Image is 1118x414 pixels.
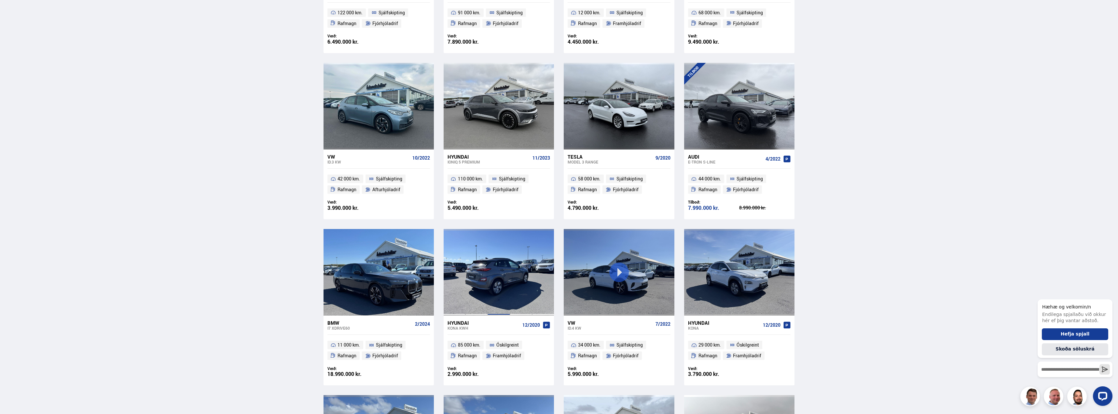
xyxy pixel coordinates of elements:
[564,316,674,385] a: VW ID.4 KW 7/2022 34 000 km. Sjálfskipting Rafmagn Fjórhjóladrif Verð: 5.990.000 kr.
[568,160,653,164] div: Model 3 RANGE
[458,175,483,183] span: 110 000 km.
[415,321,430,327] span: 2/2024
[448,39,499,45] div: 7.890.000 kr.
[578,186,597,193] span: Rafmagn
[733,352,761,360] span: Framhjóladrif
[448,371,499,377] div: 2.990.000 kr.
[763,322,780,328] span: 12/2020
[448,320,520,326] div: Hyundai
[1032,287,1115,411] iframe: LiveChat chat widget
[496,341,519,349] span: Óskilgreint
[532,155,550,161] span: 11/2023
[327,205,379,211] div: 3.990.000 kr.
[327,371,379,377] div: 18.990.000 kr.
[448,154,530,160] div: Hyundai
[1021,388,1041,407] img: FbJEzSuNWCJXmdc-.webp
[338,341,360,349] span: 11 000 km.
[444,150,554,219] a: Hyundai IONIQ 5 PREMIUM 11/2023 110 000 km. Sjálfskipting Rafmagn Fjórhjóladrif Verð: 5.490.000 kr.
[737,341,759,349] span: Óskilgreint
[688,39,739,45] div: 9.490.000 kr.
[568,205,619,211] div: 4.790.000 kr.
[448,160,530,164] div: IONIQ 5 PREMIUM
[656,321,670,327] span: 7/2022
[698,341,721,349] span: 29 000 km.
[458,352,477,360] span: Rafmagn
[458,9,480,17] span: 91 000 km.
[698,186,717,193] span: Rafmagn
[688,160,763,164] div: e-tron S-LINE
[338,9,363,17] span: 122 000 km.
[444,316,554,385] a: Hyundai Kona KWH 12/2020 85 000 km. Óskilgreint Rafmagn Framhjóladrif Verð: 2.990.000 kr.
[688,34,739,38] div: Verð:
[698,9,721,17] span: 68 000 km.
[688,320,760,326] div: Hyundai
[327,366,379,371] div: Verð:
[698,175,721,183] span: 44 000 km.
[448,34,499,38] div: Verð:
[493,352,521,360] span: Framhjóladrif
[448,366,499,371] div: Verð:
[578,175,600,183] span: 58 000 km.
[733,186,759,193] span: Fjórhjóladrif
[324,150,434,219] a: VW ID.3 KW 10/2022 42 000 km. Sjálfskipting Rafmagn Afturhjóladrif Verð: 3.990.000 kr.
[568,320,653,326] div: VW
[327,200,379,205] div: Verð:
[338,352,356,360] span: Rafmagn
[656,155,670,161] span: 9/2020
[564,150,674,219] a: Tesla Model 3 RANGE 9/2020 58 000 km. Sjálfskipting Rafmagn Fjórhjóladrif Verð: 4.790.000 kr.
[688,371,739,377] div: 3.790.000 kr.
[372,186,400,193] span: Afturhjóladrif
[684,150,794,219] a: Audi e-tron S-LINE 4/2022 44 000 km. Sjálfskipting Rafmagn Fjórhjóladrif Tilboð: 7.990.000 kr. 8....
[613,352,639,360] span: Fjórhjóladrif
[578,20,597,27] span: Rafmagn
[412,155,430,161] span: 10/2022
[613,186,639,193] span: Fjórhjóladrif
[327,326,412,330] div: i7 XDRIVE60
[698,352,717,360] span: Rafmagn
[688,154,763,160] div: Audi
[616,175,643,183] span: Sjálfskipting
[578,341,600,349] span: 34 000 km.
[568,34,619,38] div: Verð:
[338,186,356,193] span: Rafmagn
[448,205,499,211] div: 5.490.000 kr.
[376,175,402,183] span: Sjálfskipting
[324,316,434,385] a: BMW i7 XDRIVE60 2/2024 11 000 km. Sjálfskipting Rafmagn Fjórhjóladrif Verð: 18.990.000 kr.
[327,320,412,326] div: BMW
[448,200,499,205] div: Verð:
[688,205,739,211] div: 7.990.000 kr.
[688,200,739,205] div: Tilboð:
[522,322,540,328] span: 12/2020
[568,200,619,205] div: Verð:
[448,326,520,330] div: Kona KWH
[568,326,653,330] div: ID.4 KW
[568,366,619,371] div: Verð:
[766,156,780,162] span: 4/2022
[578,9,600,17] span: 12 000 km.
[458,20,477,27] span: Rafmagn
[737,9,763,17] span: Sjálfskipting
[493,20,518,27] span: Fjórhjóladrif
[733,20,759,27] span: Fjórhjóladrif
[568,39,619,45] div: 4.450.000 kr.
[458,186,477,193] span: Rafmagn
[338,20,356,27] span: Rafmagn
[568,154,653,160] div: Tesla
[616,341,643,349] span: Sjálfskipting
[613,20,641,27] span: Framhjóladrif
[688,326,760,330] div: Kona
[496,9,523,17] span: Sjálfskipting
[338,175,360,183] span: 42 000 km.
[493,186,518,193] span: Fjórhjóladrif
[379,9,405,17] span: Sjálfskipting
[737,175,763,183] span: Sjálfskipting
[327,160,410,164] div: ID.3 KW
[698,20,717,27] span: Rafmagn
